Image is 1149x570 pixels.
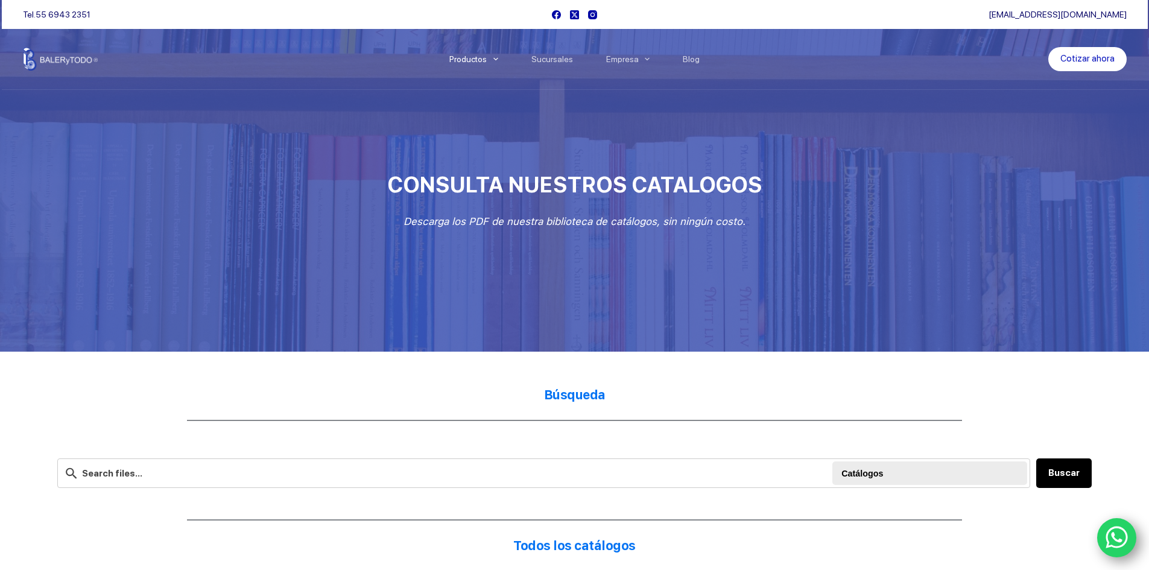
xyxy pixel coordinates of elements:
[570,10,579,19] a: X (Twitter)
[1036,458,1092,488] button: Buscar
[544,387,606,402] strong: Búsqueda
[36,10,90,19] a: 55 6943 2351
[1097,518,1137,558] a: WhatsApp
[513,538,636,553] strong: Todos los catálogos
[23,48,98,71] img: Balerytodo
[989,10,1127,19] a: [EMAIL_ADDRESS][DOMAIN_NAME]
[57,458,1030,488] input: Search files...
[588,10,597,19] a: Instagram
[1048,47,1127,71] a: Cotizar ahora
[404,215,745,227] em: Descarga los PDF de nuestra biblioteca de catálogos, sin ningún costo.
[432,29,717,89] nav: Menu Principal
[387,172,762,198] span: CONSULTA NUESTROS CATALOGOS
[23,10,90,19] span: Tel.
[64,466,79,481] img: search-24.svg
[552,10,561,19] a: Facebook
